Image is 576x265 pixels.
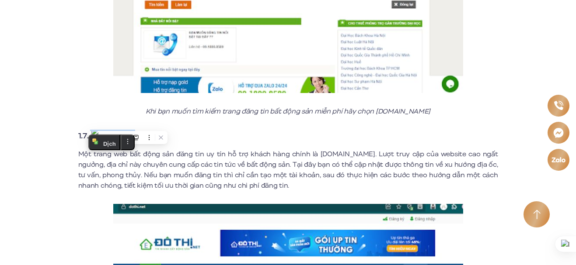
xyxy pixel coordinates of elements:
[551,157,566,162] img: Zalo icon
[553,127,564,138] img: Messenger icon
[554,101,563,110] img: Phone icon
[78,130,155,141] strong: 1.7. [DOMAIN_NAME]
[78,149,498,191] p: Một trang web bất động sản đăng tin uy tín hỗ trợ khách hàng chính là [DOMAIN_NAME]. Lượt truy cậ...
[146,107,430,116] em: Khi bạn muốn tìm kiếm trang đăng tin bất động sản miễn phí hãy chọn [DOMAIN_NAME]
[533,210,541,220] img: Arrow icon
